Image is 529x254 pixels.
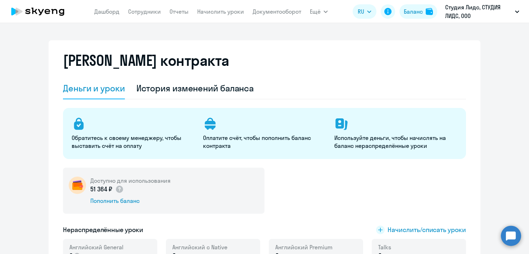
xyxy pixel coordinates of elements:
[90,177,171,185] h5: Доступно для использования
[72,134,194,150] p: Обратитесь к своему менеджеру, чтобы выставить счёт на оплату
[90,197,171,205] div: Пополнить баланс
[94,8,119,15] a: Дашборд
[275,243,333,251] span: Английский Premium
[63,52,229,69] h2: [PERSON_NAME] контракта
[399,4,437,19] button: Балансbalance
[310,4,328,19] button: Ещё
[172,243,227,251] span: Английский с Native
[353,4,376,19] button: RU
[426,8,433,15] img: balance
[358,7,364,16] span: RU
[404,7,423,16] div: Баланс
[69,243,123,251] span: Английский General
[136,82,254,94] div: История изменений баланса
[253,8,301,15] a: Документооборот
[442,3,523,20] button: Студия Лидс, СТУДИЯ ЛИДС, ООО
[334,134,457,150] p: Используйте деньги, чтобы начислять на баланс нераспределённые уроки
[310,7,321,16] span: Ещё
[63,82,125,94] div: Деньги и уроки
[169,8,189,15] a: Отчеты
[378,243,391,251] span: Talks
[63,225,143,235] h5: Нераспределённые уроки
[388,225,466,235] span: Начислить/списать уроки
[69,177,86,194] img: wallet-circle.png
[90,185,124,194] p: 51 364 ₽
[445,3,512,20] p: Студия Лидс, СТУДИЯ ЛИДС, ООО
[128,8,161,15] a: Сотрудники
[203,134,326,150] p: Оплатите счёт, чтобы пополнить баланс контракта
[197,8,244,15] a: Начислить уроки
